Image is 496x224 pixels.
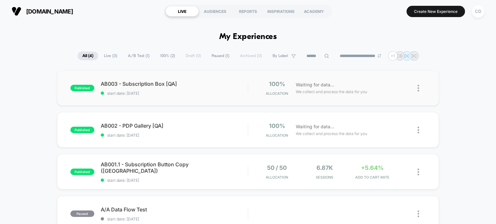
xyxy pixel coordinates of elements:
span: 6.87k [316,164,333,171]
span: Allocation [266,175,288,180]
span: 100% [269,122,285,129]
span: Live ( 3 ) [99,52,122,60]
img: Visually logo [12,6,21,16]
span: All ( 4 ) [77,52,98,60]
span: By Label [273,54,288,58]
span: +5.64% [361,164,384,171]
span: published [70,127,94,133]
span: AB003 - Subscription Box [QA] [101,81,248,87]
span: Allocation [266,133,288,138]
span: Waiting for data... [296,123,334,130]
span: Allocation [266,91,288,96]
span: Paused ( 1 ) [207,52,234,60]
span: published [70,85,94,91]
button: Create New Experience [407,6,465,17]
span: AB002 - PDP Gallery [QA] [101,122,248,129]
img: close [418,169,419,175]
button: [DOMAIN_NAME] [10,6,75,16]
span: Sessions [302,175,347,180]
span: 100% ( 2 ) [155,52,180,60]
p: DC [404,54,410,58]
div: + 1 [388,51,398,61]
span: Waiting for data... [296,81,334,88]
div: AUDIENCES [199,6,232,16]
span: start date: [DATE] [101,91,248,96]
div: LIVE [166,6,199,16]
span: start date: [DATE] [101,217,248,221]
div: CD [472,5,484,18]
span: start date: [DATE] [101,178,248,183]
span: 50 / 50 [267,164,287,171]
span: We collect and process the data for you [296,89,367,95]
img: end [377,54,381,58]
div: INSPIRATIONS [264,6,297,16]
span: A/B Test ( 1 ) [123,52,154,60]
span: ADD TO CART RATE [350,175,395,180]
span: [DOMAIN_NAME] [26,8,73,15]
span: published [70,169,94,175]
img: close [418,210,419,217]
p: DC [411,54,417,58]
img: close [418,127,419,133]
span: start date: [DATE] [101,133,248,138]
div: ACADEMY [297,6,330,16]
p: CD [397,54,403,58]
img: close [418,85,419,92]
button: CD [470,5,486,18]
span: A/A Data Flow Test [101,206,248,213]
span: 100% [269,81,285,87]
span: We collect and process the data for you [296,131,367,137]
span: AB001.1 - Subscription Button Copy ([GEOGRAPHIC_DATA]) [101,161,248,174]
h1: My Experiences [219,32,277,42]
div: REPORTS [232,6,264,16]
span: paused [70,210,94,217]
